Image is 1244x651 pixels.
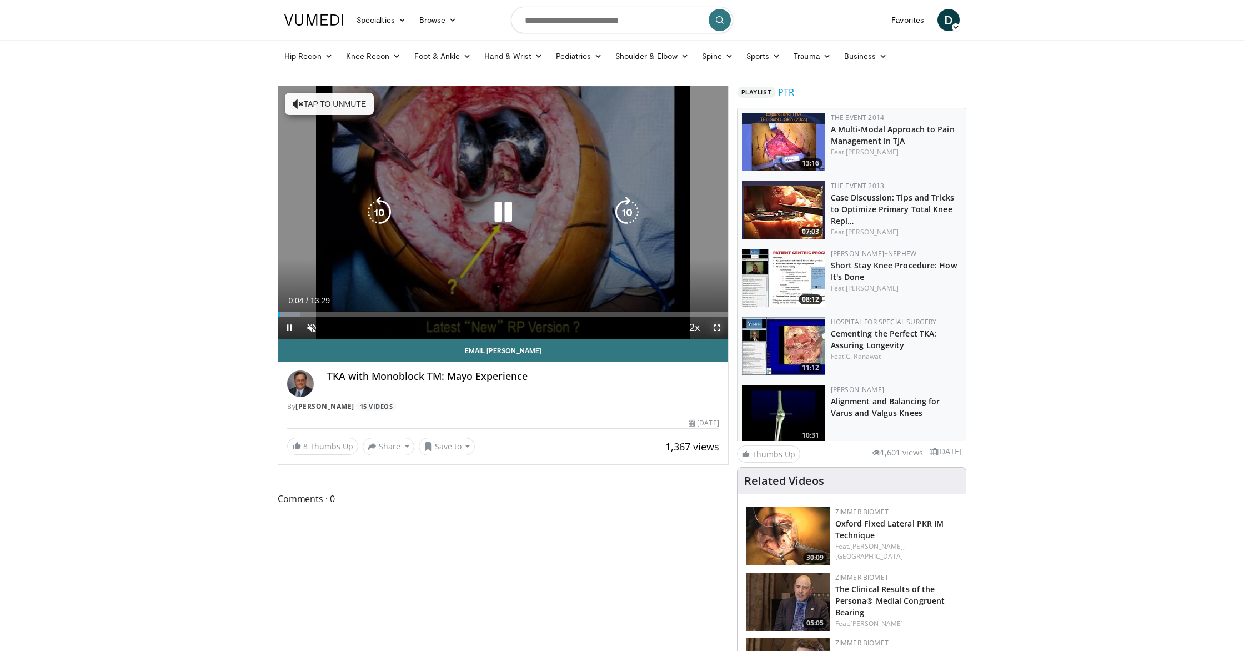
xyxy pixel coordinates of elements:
[746,507,830,565] img: 1139bc86-10bf-4018-b609-ddc03866ed6b.150x105_q85_crop-smart_upscale.jpg
[742,385,825,443] a: 10:31
[742,385,825,443] img: 38523_0000_3.png.150x105_q85_crop-smart_upscale.jpg
[846,227,899,237] a: [PERSON_NAME]
[831,352,961,362] div: Feat.
[799,430,822,440] span: 10:31
[831,328,937,350] a: Cementing the Perfect TKA: Assuring Longevity
[835,573,889,582] a: Zimmer Biomet
[831,385,884,394] a: [PERSON_NAME]
[310,296,330,305] span: 13:29
[740,45,787,67] a: Sports
[746,507,830,565] a: 30:09
[689,418,719,428] div: [DATE]
[278,339,728,362] a: Email [PERSON_NAME]
[278,86,728,339] video-js: Video Player
[706,317,728,339] button: Fullscreen
[284,14,343,26] img: VuMedi Logo
[288,296,303,305] span: 0:04
[746,573,830,631] img: ffedded7-5cec-4085-8190-4c1341fb4931.150x105_q85_crop-smart_upscale.jpg
[799,294,822,304] span: 08:12
[799,363,822,373] span: 11:12
[287,370,314,397] img: Avatar
[339,45,408,67] a: Knee Recon
[303,441,308,452] span: 8
[831,260,957,282] a: Short Stay Knee Procedure: How It's Done
[695,45,739,67] a: Spine
[831,396,940,418] a: Alignment and Balancing for Varus and Valgus Knees
[478,45,549,67] a: Hand & Wrist
[787,45,837,67] a: Trauma
[665,440,719,453] span: 1,367 views
[742,249,825,307] a: 08:12
[278,317,300,339] button: Pause
[742,181,825,239] img: b9903f12-b4fd-4232-bd73-ce1f119ed97b.150x105_q85_crop-smart_upscale.jpg
[746,573,830,631] a: 05:05
[408,45,478,67] a: Foot & Ankle
[742,181,825,239] a: 07:03
[419,438,475,455] button: Save to
[278,492,729,506] span: Comments 0
[831,113,884,122] a: The Event 2014
[306,296,308,305] span: /
[835,584,945,618] a: The Clinical Results of the Persona® Medial Congruent Bearing
[846,283,899,293] a: [PERSON_NAME]
[287,402,719,412] div: By
[356,402,397,411] a: 15 Videos
[609,45,695,67] a: Shoulder & Elbow
[737,445,800,463] a: Thumbs Up
[831,181,884,191] a: The Event 2013
[872,447,923,459] li: 1,601 views
[295,402,354,411] a: [PERSON_NAME]
[831,227,961,237] div: Feat.
[684,317,706,339] button: Playback Rate
[511,7,733,33] input: Search topics, interventions
[930,445,962,458] li: [DATE]
[742,113,825,171] a: 13:16
[350,9,413,31] a: Specialties
[835,638,889,648] a: Zimmer Biomet
[846,147,899,157] a: [PERSON_NAME]
[831,317,937,327] a: Hospital for Special Surgery
[846,352,881,361] a: C. Ranawat
[327,370,719,383] h4: TKA with Monoblock TM: Mayo Experience
[831,249,916,258] a: [PERSON_NAME]+Nephew
[363,438,414,455] button: Share
[803,618,827,628] span: 05:05
[937,9,960,31] a: D
[835,507,889,517] a: Zimmer Biomet
[831,192,954,226] a: Case Discussion: Tips and Tricks to Optimize Primary Total Knee Repl…
[835,619,957,629] div: Feat.
[831,283,961,293] div: Feat.
[285,93,374,115] button: Tap to unmute
[300,317,323,339] button: Unmute
[803,553,827,563] span: 30:09
[744,474,824,488] h4: Related Videos
[885,9,931,31] a: Favorites
[835,542,905,561] a: [PERSON_NAME], [GEOGRAPHIC_DATA]
[742,249,825,307] img: 06453132-c8a8-4335-b73e-1d0ffe22e3ee.150x105_q85_crop-smart_upscale.jpg
[742,317,825,375] img: f8228b08-9b4b-46a6-ae39-a97ff8315fa4.150x105_q85_crop-smart_upscale.jpg
[287,438,358,455] a: 8 Thumbs Up
[278,45,339,67] a: Hip Recon
[835,542,957,562] div: Feat.
[831,147,961,157] div: Feat.
[413,9,464,31] a: Browse
[835,518,944,540] a: Oxford Fixed Lateral PKR IM Technique
[831,124,955,146] a: A Multi-Modal Approach to Pain Management in TJA
[799,227,822,237] span: 07:03
[742,317,825,375] a: 11:12
[850,619,903,628] a: [PERSON_NAME]
[549,45,609,67] a: Pediatrics
[799,158,822,168] span: 13:16
[737,87,776,98] span: Playlist
[278,312,728,317] div: Progress Bar
[837,45,894,67] a: Business
[778,86,794,99] a: PTR
[742,113,825,171] img: 6a45c07b-9638-46a8-9cfb-065bafb25cbb.150x105_q85_crop-smart_upscale.jpg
